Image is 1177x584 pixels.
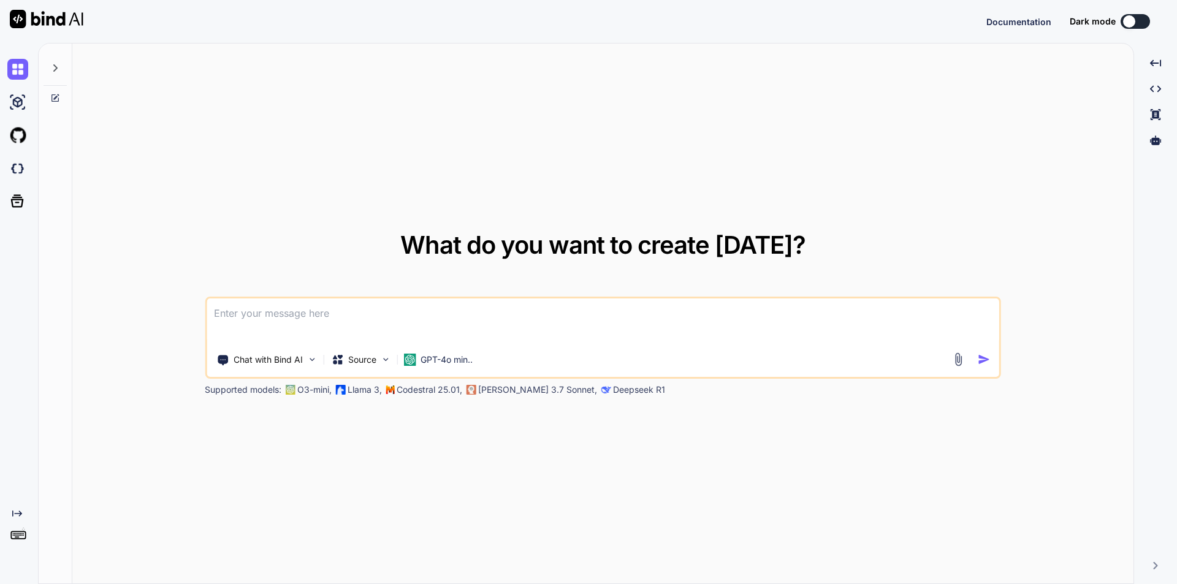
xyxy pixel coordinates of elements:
p: O3-mini, [297,384,332,396]
img: ai-studio [7,92,28,113]
img: GPT-4o mini [403,354,416,366]
img: GPT-4 [285,385,295,395]
button: Documentation [986,15,1051,28]
span: What do you want to create [DATE]? [400,230,806,260]
p: Chat with Bind AI [234,354,303,366]
img: claude [466,385,476,395]
p: [PERSON_NAME] 3.7 Sonnet, [478,384,597,396]
p: GPT-4o min.. [421,354,473,366]
img: chat [7,59,28,80]
img: Bind AI [10,10,83,28]
p: Deepseek R1 [613,384,665,396]
p: Supported models: [205,384,281,396]
img: Mistral-AI [386,385,394,394]
img: icon [978,353,991,366]
p: Llama 3, [348,384,382,396]
img: darkCloudIdeIcon [7,158,28,179]
p: Source [348,354,376,366]
img: Pick Models [380,354,390,365]
img: githubLight [7,125,28,146]
img: claude [601,385,611,395]
img: attachment [951,352,966,366]
img: Llama2 [335,385,345,395]
span: Dark mode [1070,15,1116,28]
span: Documentation [986,17,1051,27]
p: Codestral 25.01, [397,384,462,396]
img: Pick Tools [307,354,317,365]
